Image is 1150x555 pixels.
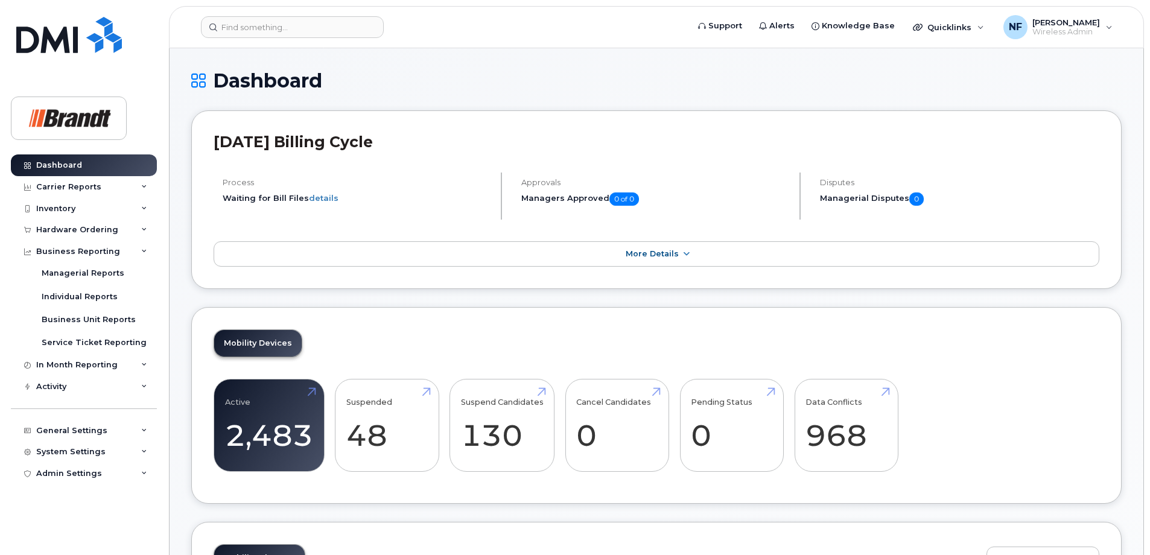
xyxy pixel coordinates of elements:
a: Active 2,483 [225,385,313,465]
h4: Approvals [521,178,789,187]
span: 0 [909,192,924,206]
span: 0 of 0 [609,192,639,206]
a: Pending Status 0 [691,385,772,465]
h4: Disputes [820,178,1099,187]
a: Cancel Candidates 0 [576,385,658,465]
a: Suspend Candidates 130 [461,385,544,465]
h5: Managers Approved [521,192,789,206]
a: Data Conflicts 968 [805,385,887,465]
a: Suspended 48 [346,385,428,465]
span: More Details [626,249,679,258]
a: Mobility Devices [214,330,302,357]
h5: Managerial Disputes [820,192,1099,206]
li: Waiting for Bill Files [223,192,491,204]
h1: Dashboard [191,70,1122,91]
h2: [DATE] Billing Cycle [214,133,1099,151]
a: details [309,193,338,203]
h4: Process [223,178,491,187]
